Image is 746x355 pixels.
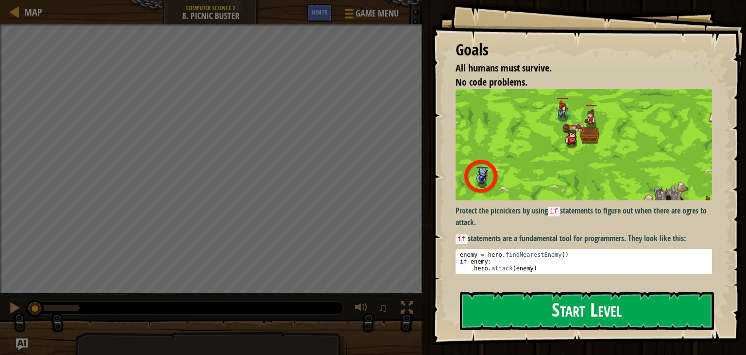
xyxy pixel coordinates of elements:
[443,61,710,75] li: All humans must survive.
[24,5,42,18] span: Map
[5,299,24,319] button: Ctrl + P: Pause
[456,61,552,74] span: All humans must survive.
[19,5,42,18] a: Map
[337,4,405,27] button: Game Menu
[456,39,712,61] div: Goals
[311,7,327,17] span: Hints
[378,301,388,315] span: ♫
[352,299,371,319] button: Adjust volume
[456,233,719,245] p: statements are a fundamental tool for programmers. They look like this:
[397,299,417,319] button: Toggle fullscreen
[460,292,714,330] button: Start Level
[456,89,719,200] img: Picnic buster
[16,338,28,350] button: Ask AI
[456,234,468,244] code: if
[443,75,710,89] li: No code problems.
[456,205,719,228] p: Protect the picnickers by using statements to figure out when there are ogres to attack.
[456,75,527,89] span: No code problems.
[356,7,399,20] span: Game Menu
[376,299,392,319] button: ♫
[548,207,560,216] code: if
